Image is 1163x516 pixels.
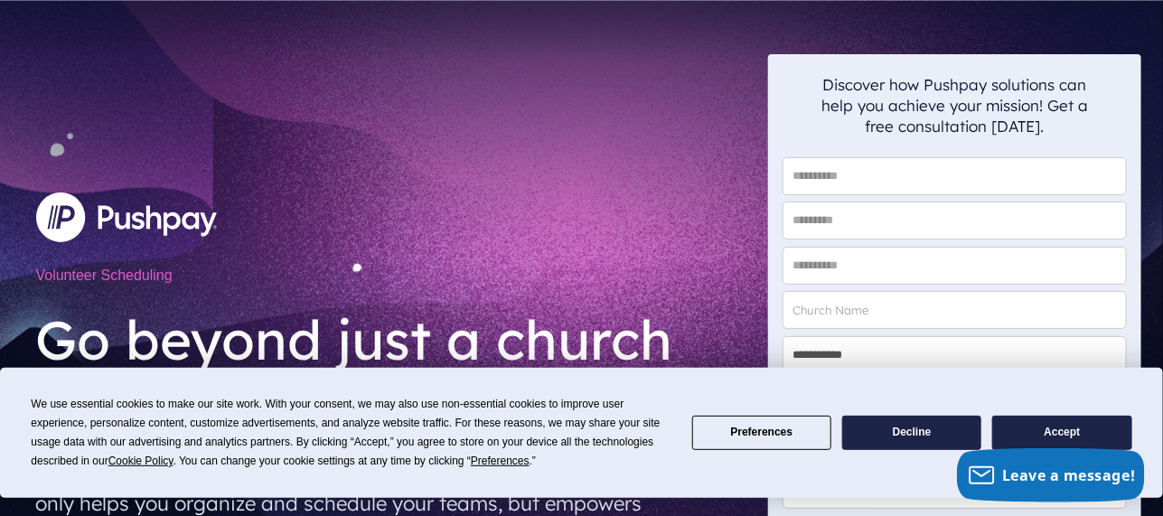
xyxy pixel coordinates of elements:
span: Leave a message! [1002,465,1136,485]
button: Leave a message! [957,448,1145,502]
button: Decline [842,416,981,451]
span: Cookie Policy [108,455,174,467]
button: Accept [992,416,1131,451]
div: We use essential cookies to make our site work. With your consent, we may also use non-essential ... [31,395,670,471]
button: Preferences [692,416,831,451]
span: Preferences [471,455,530,467]
input: Church Name [783,291,1127,329]
h1: Volunteer Scheduling [36,258,733,293]
h2: Go beyond just a church scheduling software. [36,293,733,442]
p: Discover how Pushpay solutions can help you achieve your mission! Get a free consultation [DATE]. [821,74,1089,136]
